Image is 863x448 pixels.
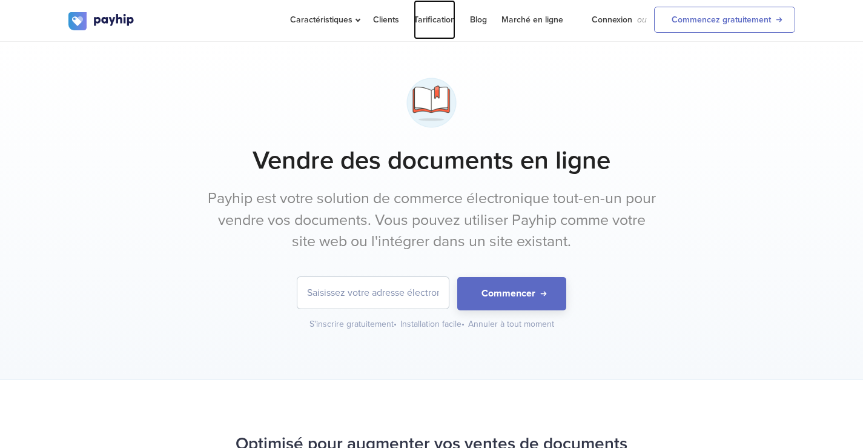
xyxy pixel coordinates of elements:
[309,318,398,330] div: S'inscrire gratuitement
[297,277,449,309] input: Saisissez votre adresse électronique
[654,7,795,33] a: Commencez gratuitement
[401,72,462,133] img: bookmark-6w6ifwtzjfv4eucylhl5b3.png
[290,15,359,25] span: Caractéristiques
[68,145,795,176] h1: Vendre des documents en ligne
[205,188,659,253] p: Payhip est votre solution de commerce électronique tout-en-un pour vendre vos documents. Vous pou...
[468,318,554,330] div: Annuler à tout moment
[68,12,135,30] img: logo.svg
[400,318,466,330] div: Installation facile
[394,319,397,329] span: •
[457,277,566,310] button: Commencer
[461,319,465,329] span: •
